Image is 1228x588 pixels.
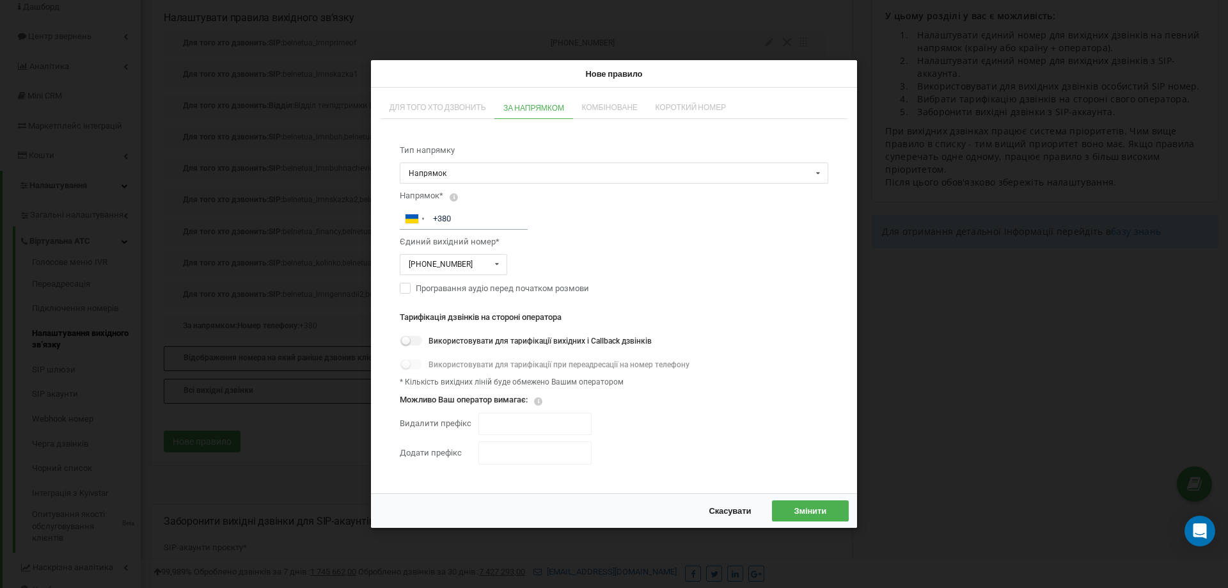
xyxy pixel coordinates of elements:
[697,500,764,521] button: Скасувати
[400,191,443,200] span: Напрямок*
[429,337,652,346] span: Використовувати для тарифікації вихідних і Callback дзвінків
[586,68,643,78] span: Нове правило
[400,312,562,322] span: Тарифікація дзвінків на стороні оператора
[400,448,462,457] span: Додати префікс
[400,208,528,229] input: +380
[400,395,528,404] span: Можливо Ваш оператор вимагає:
[400,418,471,428] span: Видалити префікс
[429,360,689,369] span: Використовувати для тарифікації при переадресації на номер телефону
[709,505,751,516] span: Скасувати
[400,237,500,246] span: Єдиний вихідний номер*
[409,260,473,268] div: [PHONE_NUMBER]
[581,104,638,111] span: Комбіноване
[400,145,455,155] span: Тип напрямку
[400,377,624,386] span: * Кількість вихідних ліній буде обмежено Вашим оператором
[390,104,486,111] span: Для того хто дзвонить
[409,170,446,177] div: Напрямок
[794,505,826,516] span: Змінити
[772,500,849,521] button: Змінити
[416,282,589,296] span: Програвання аудіо перед початком розмови
[503,104,564,112] span: За напрямком
[656,104,727,111] span: Короткий номер
[400,209,430,228] div: Ukraine (Україна): +380
[1185,516,1215,546] div: Open Intercom Messenger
